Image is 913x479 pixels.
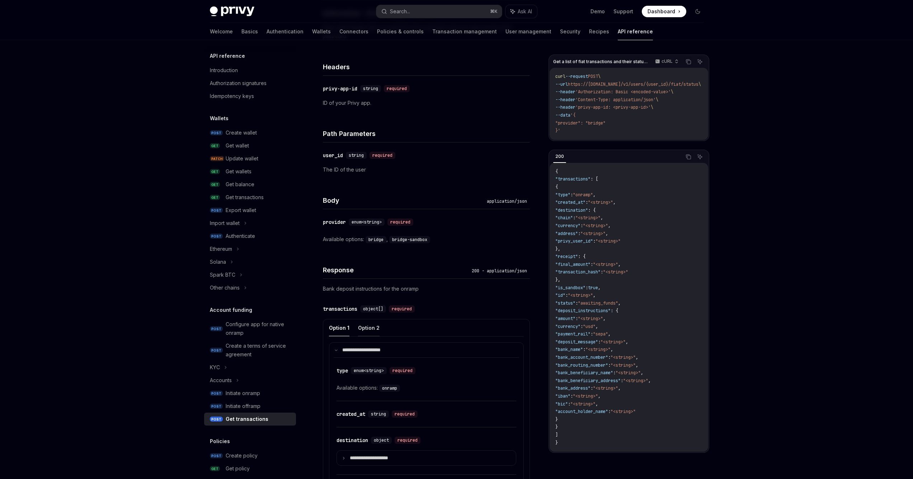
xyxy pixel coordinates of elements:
[618,300,621,306] span: ,
[573,192,593,198] span: "onramp"
[323,196,484,205] h4: Body
[329,319,349,336] button: Option 1
[337,367,348,374] div: type
[555,354,608,360] span: "bank_account_number"
[588,199,613,205] span: "<string>"
[695,57,705,66] button: Ask AI
[593,192,596,198] span: ,
[204,339,296,361] a: POSTCreate a terms of service agreement
[518,8,532,15] span: Ask AI
[570,393,573,399] span: :
[555,254,578,259] span: "receipt"
[210,245,232,253] div: Ethereum
[241,23,258,40] a: Basics
[366,236,386,243] code: bridge
[323,285,530,293] p: Bank deposit instructions for the onramp
[363,86,378,91] span: string
[593,262,618,267] span: "<string>"
[226,141,249,150] div: Get wallet
[555,246,560,252] span: },
[568,401,570,407] span: :
[580,324,583,329] span: :
[695,152,705,161] button: Ask AI
[590,331,593,337] span: :
[618,23,653,40] a: API reference
[204,413,296,426] a: POSTGet transactions
[204,387,296,400] a: POSTInitiate onramp
[570,401,596,407] span: "<string>"
[204,449,296,462] a: POSTCreate policy
[204,400,296,413] a: POSTInitiate offramp
[608,331,611,337] span: ,
[560,23,580,40] a: Security
[575,97,656,103] span: 'Content-Type: application/json'
[598,339,601,345] span: :
[210,182,220,187] span: GET
[583,223,608,229] span: "<string>"
[593,238,596,244] span: :
[226,154,258,163] div: Update wallet
[210,156,224,161] span: PATCH
[580,223,583,229] span: :
[555,417,558,422] span: }
[210,453,223,459] span: POST
[555,370,613,376] span: "bank_beneficiary_name"
[226,342,292,359] div: Create a terms of service agreement
[204,64,296,77] a: Introduction
[601,215,603,221] span: ,
[555,362,608,368] span: "bank_routing_number"
[390,7,410,16] div: Search...
[226,167,251,176] div: Get wallets
[555,192,570,198] span: "type"
[363,306,383,312] span: object[]
[210,417,223,422] span: POST
[555,120,606,126] span: "provider": "bridge"
[555,339,598,345] span: "deposit_message"
[312,23,331,40] a: Wallets
[210,283,240,292] div: Other chains
[565,292,568,298] span: :
[226,193,264,202] div: Get transactions
[555,97,575,103] span: --header
[323,235,530,244] div: Available options:
[555,347,583,352] span: "bank_name"
[621,378,623,384] span: :
[226,206,256,215] div: Export wallet
[555,316,575,321] span: "amount"
[573,215,575,221] span: :
[611,347,613,352] span: ,
[626,339,628,345] span: ,
[204,230,296,243] a: POSTAuthenticate
[618,385,621,391] span: ,
[210,92,254,100] div: Idempotency keys
[575,104,651,110] span: 'privy-app-id: <privy-app-id>'
[578,254,585,259] span: : {
[267,23,303,40] a: Authentication
[555,300,575,306] span: "status"
[210,169,220,174] span: GET
[588,74,598,79] span: POST
[565,74,588,79] span: --request
[555,432,558,438] span: ]
[608,362,611,368] span: :
[349,152,364,158] span: string
[589,23,609,40] a: Recipes
[570,112,575,118] span: '{
[583,347,585,352] span: :
[204,204,296,217] a: POSTExport wallet
[370,152,395,159] div: required
[204,191,296,204] a: GETGet transactions
[376,5,502,18] button: Search...⌘K
[555,285,585,291] span: "is_sandbox"
[585,199,588,205] span: :
[648,8,675,15] span: Dashboard
[366,235,389,244] div: ,
[226,180,254,189] div: Get balance
[323,129,530,138] h4: Path Parameters
[377,23,424,40] a: Policies & controls
[226,451,258,460] div: Create policy
[555,292,565,298] span: "id"
[651,56,682,68] button: cURL
[432,23,497,40] a: Transaction management
[505,23,551,40] a: User management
